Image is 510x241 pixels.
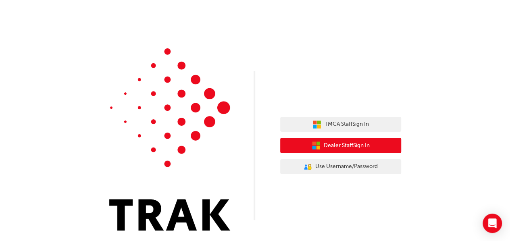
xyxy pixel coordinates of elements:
button: Dealer StaffSign In [280,138,401,153]
span: Use Username/Password [315,162,378,171]
div: Open Intercom Messenger [483,214,502,233]
button: Use Username/Password [280,159,401,175]
span: TMCA Staff Sign In [325,120,369,129]
img: Trak [109,48,230,231]
span: Dealer Staff Sign In [324,141,370,150]
button: TMCA StaffSign In [280,117,401,132]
